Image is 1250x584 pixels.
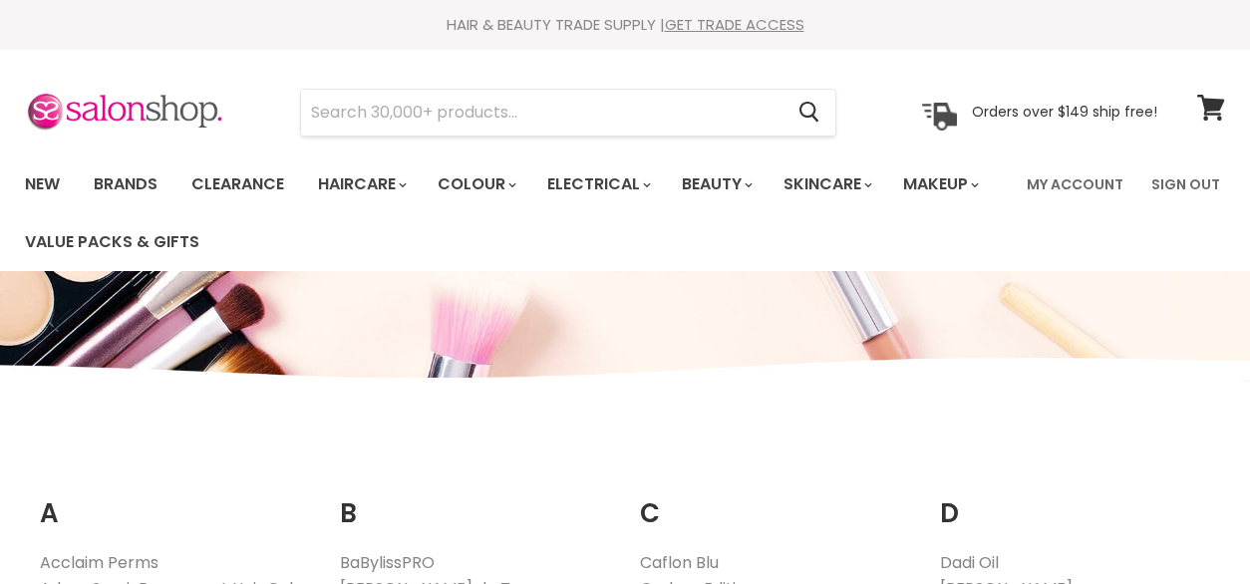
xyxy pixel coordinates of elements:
a: Acclaim Perms [40,551,158,574]
form: Product [300,89,836,137]
ul: Main menu [10,155,1015,271]
a: Dadi Oil [940,551,999,574]
h2: C [640,467,910,534]
a: Electrical [532,163,663,205]
a: Colour [423,163,528,205]
a: Caflon Blu [640,551,719,574]
a: Skincare [769,163,884,205]
h2: D [940,467,1210,534]
a: Beauty [667,163,765,205]
a: Clearance [176,163,299,205]
h2: B [340,467,610,534]
h2: A [40,467,310,534]
a: Haircare [303,163,419,205]
a: Makeup [888,163,991,205]
a: Sign Out [1139,163,1232,205]
a: Brands [79,163,172,205]
button: Search [782,90,835,136]
a: BaBylissPRO [340,551,435,574]
p: Orders over $149 ship free! [972,103,1157,121]
a: New [10,163,75,205]
a: GET TRADE ACCESS [665,14,804,35]
a: Value Packs & Gifts [10,221,214,263]
a: My Account [1015,163,1135,205]
input: Search [301,90,782,136]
